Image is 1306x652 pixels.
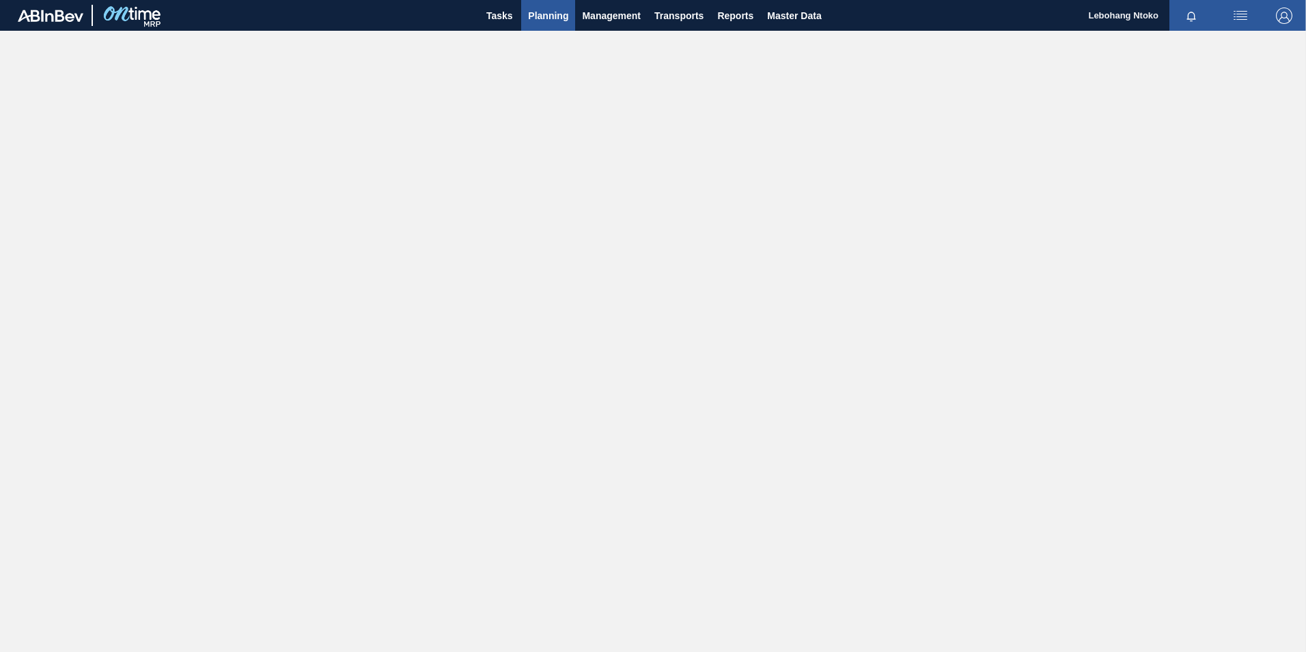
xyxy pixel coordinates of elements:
[1232,8,1249,24] img: userActions
[654,8,704,24] span: Transports
[528,8,568,24] span: Planning
[1169,6,1213,25] button: Notifications
[767,8,821,24] span: Master Data
[1276,8,1292,24] img: Logout
[717,8,753,24] span: Reports
[484,8,514,24] span: Tasks
[18,10,83,22] img: TNhmsLtSVTkK8tSr43FrP2fwEKptu5GPRR3wAAAABJRU5ErkJggg==
[582,8,641,24] span: Management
